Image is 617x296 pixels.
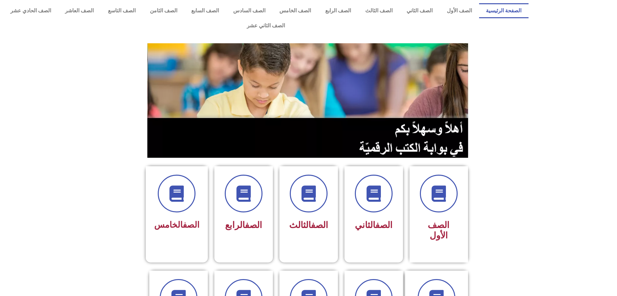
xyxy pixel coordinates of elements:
a: الصف الخامس [273,3,318,18]
a: الصف الثاني عشر [3,18,529,33]
a: الصف العاشر [58,3,101,18]
a: الصف [183,220,199,230]
a: الصف التاسع [101,3,143,18]
a: الصف السابع [184,3,226,18]
a: الصف [245,220,262,230]
a: الصف [311,220,328,230]
span: الثالث [289,220,328,230]
a: الصف الأول [440,3,479,18]
a: الصف السادس [226,3,273,18]
a: الصفحة الرئيسية [479,3,529,18]
a: الصف [375,220,393,230]
span: الرابع [225,220,262,230]
span: الصف الأول [428,220,449,241]
a: الصف الرابع [318,3,358,18]
span: الثاني [355,220,393,230]
span: الخامس [154,220,199,230]
a: الصف الحادي عشر [3,3,58,18]
a: الصف الثامن [143,3,184,18]
a: الصف الثالث [358,3,400,18]
a: الصف الثاني [399,3,440,18]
